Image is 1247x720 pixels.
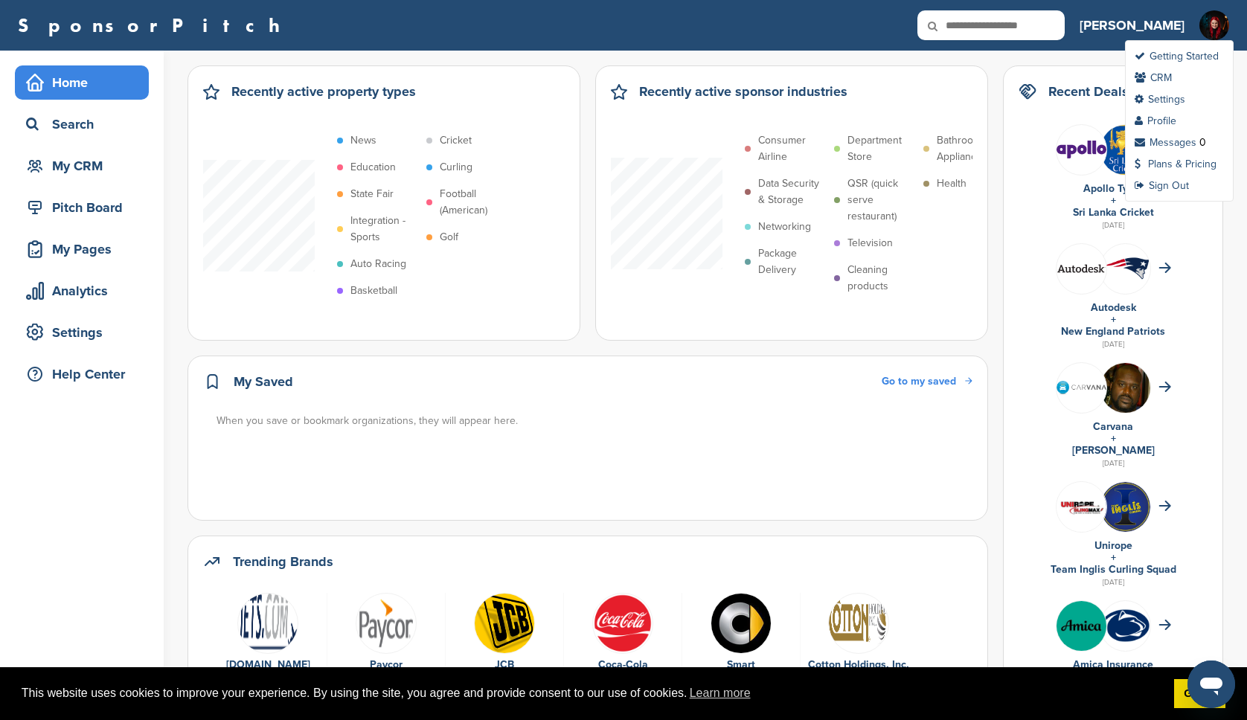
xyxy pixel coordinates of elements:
a: + [1111,551,1116,564]
img: Cottonholdings [828,593,889,654]
p: News [350,132,376,149]
span: Go to my saved [882,375,956,388]
a: Go to my saved [882,373,972,390]
a: Amica Insurance [1073,658,1153,671]
img: Data [1057,141,1106,158]
a: Messages [1135,136,1196,149]
a: + [1111,194,1116,207]
a: Team Inglis Curling Squad [1051,563,1176,576]
a: Smart [727,658,755,671]
img: Data?1415811651 [1100,257,1150,280]
p: Package Delivery [758,245,827,278]
a: JCB [495,658,514,671]
a: Sign Out [1135,179,1189,192]
p: Education [350,159,396,176]
div: Pitch Board [22,194,149,221]
a: [PERSON_NAME] [1080,9,1185,42]
a: Settings [1135,93,1185,106]
a: Analytics [15,274,149,308]
p: Television [847,235,893,251]
a: Cottonholdings [808,593,909,652]
a: Getting Started [1135,50,1219,62]
img: Paycor logo [356,593,417,654]
a: Paycor [370,658,403,671]
a: Sri Lanka Cricket [1073,206,1154,219]
a: Cotton Holdings, Inc. [808,658,909,671]
p: Health [937,176,966,192]
div: [DATE] [1019,576,1208,589]
img: Iga3kywp 400x400 [1100,482,1150,532]
div: Search [22,111,149,138]
div: When you save or bookmark organizations, they will appear here. [217,413,974,429]
p: Cleaning products [847,262,916,295]
a: Pitch Board [15,190,149,225]
a: Search [15,107,149,141]
a: Jcb logo [453,593,556,652]
p: Department Store [847,132,916,165]
img: Jcb logo [474,593,535,654]
a: Carvana [1093,420,1133,433]
div: [DATE] [1019,338,1208,351]
p: State Fair [350,186,394,202]
a: Home [15,65,149,100]
a: learn more about cookies [687,682,753,704]
h3: [PERSON_NAME] [1080,15,1185,36]
h2: Recently active property types [231,81,416,102]
p: Consumer Airline [758,132,827,165]
a: Apollo Tyres [1083,182,1143,195]
p: QSR (quick serve restaurant) [847,176,916,225]
a: + [1111,313,1116,326]
img: Shaquille o'neal in 2011 (cropped) [1100,363,1150,421]
p: Football (American) [440,186,508,219]
p: Bathroom Appliances [937,132,1005,165]
div: My Pages [22,236,149,263]
a: My CRM [15,149,149,183]
p: Networking [758,219,811,235]
img: Logo [237,593,298,654]
a: Autodesk [1091,301,1136,314]
a: Coca-Cola [598,658,648,671]
a: SponsorPitch [18,16,289,35]
p: Integration - Sports [350,213,419,245]
div: Settings [22,319,149,346]
a: Settings [15,315,149,350]
h2: Recent Deals [1048,81,1129,102]
div: [DATE] [1019,219,1208,232]
p: Golf [440,229,458,245]
img: Img 9055 [1199,10,1229,56]
a: My Pages [15,232,149,266]
div: [DATE] [1019,457,1208,470]
p: Cricket [440,132,472,149]
a: Paycor logo [335,593,437,652]
a: 451ddf96e958c635948cd88c29892565 [571,593,674,652]
img: Carvana logo [1057,381,1106,393]
img: Data [1057,264,1106,273]
a: [PERSON_NAME] [1072,444,1155,457]
a: Logo [217,593,319,652]
iframe: Botón para iniciar la ventana de mensajería [1187,660,1235,708]
img: 451ddf96e958c635948cd88c29892565 [592,593,653,654]
img: 170px penn state nittany lions logo.svg [1100,608,1150,643]
div: 0 [1199,136,1206,149]
a: CRM [1135,71,1172,84]
img: Data [711,593,772,654]
a: Plans & Pricing [1135,158,1216,170]
a: + [1111,432,1116,445]
a: Profile [1135,115,1176,127]
span: This website uses cookies to improve your experience. By using the site, you agree and provide co... [22,682,1162,704]
div: Analytics [22,277,149,304]
h2: Trending Brands [233,551,333,572]
a: New England Patriots [1061,325,1165,338]
a: Help Center [15,357,149,391]
div: Home [22,69,149,96]
div: Help Center [22,361,149,388]
div: My CRM [22,152,149,179]
a: dismiss cookie message [1174,679,1225,709]
a: Data [690,593,792,652]
p: Basketball [350,283,397,299]
img: 308633180 592082202703760 345377490651361792 n [1057,482,1106,532]
p: Data Security & Storage [758,176,827,208]
p: Curling [440,159,472,176]
a: Unirope [1094,539,1132,552]
h2: My Saved [234,371,293,392]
